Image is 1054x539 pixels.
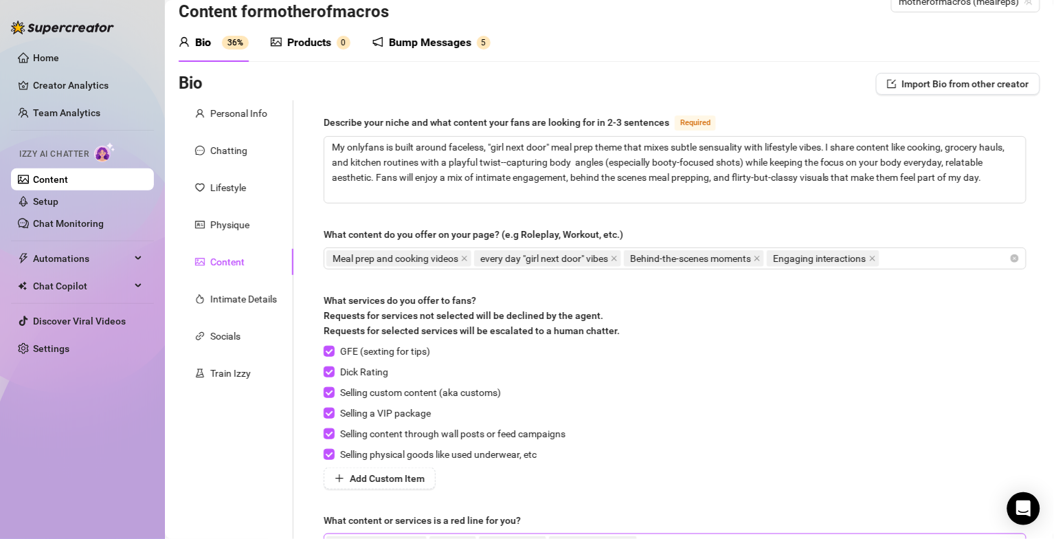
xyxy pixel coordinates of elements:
span: close-circle [1011,254,1019,263]
div: Bio [195,34,211,51]
sup: 5 [477,36,491,49]
span: heart [195,183,205,192]
a: Chat Monitoring [33,218,104,229]
span: plus [335,474,344,483]
div: Personal Info [210,106,267,121]
div: Lifestyle [210,180,246,195]
label: What content or services is a red line for you? [324,513,530,528]
div: Train Izzy [210,366,251,381]
img: logo-BBDzfeDw.svg [11,21,114,34]
span: user [179,36,190,47]
span: user [195,109,205,118]
span: message [195,146,205,155]
span: Required [675,115,716,131]
span: Selling content through wall posts or feed campaigns [335,426,571,441]
h3: Content for motherofmacros [179,1,389,23]
img: AI Chatter [94,142,115,162]
a: Settings [33,343,69,354]
a: Content [33,174,68,185]
a: Creator Analytics [33,74,143,96]
span: Dick Rating [335,364,394,379]
span: Selling a VIP package [335,406,436,421]
span: What services do you offer to fans? Requests for services not selected will be declined by the ag... [324,295,620,336]
span: Engaging interactions [767,250,879,267]
span: picture [271,36,282,47]
span: every day "girl next door" vibes [474,250,621,267]
span: notification [372,36,383,47]
span: 5 [482,38,486,47]
img: Chat Copilot [18,281,27,291]
span: experiment [195,368,205,378]
a: Discover Viral Videos [33,316,126,327]
button: Import Bio from other creator [876,73,1040,95]
span: Selling custom content (aka customs) [335,385,506,400]
span: fire [195,294,205,304]
span: Automations [33,247,131,269]
span: Add Custom Item [350,473,425,484]
div: What content do you offer on your page? (e.g Roleplay, Workout, etc.) [324,227,623,242]
span: thunderbolt [18,253,29,264]
sup: 36% [222,36,249,49]
div: Bump Messages [389,34,471,51]
span: link [195,331,205,341]
a: Team Analytics [33,107,100,118]
span: close [461,255,468,262]
span: Selling physical goods like used underwear, etc [335,447,542,462]
div: What content or services is a red line for you? [324,513,521,528]
div: Describe your niche and what content your fans are looking for in 2-3 sentences [324,115,669,130]
label: What content do you offer on your page? (e.g Roleplay, Workout, etc.) [324,227,633,242]
span: Import Bio from other creator [902,78,1029,89]
div: Socials [210,329,240,344]
span: GFE (sexting for tips) [335,344,436,359]
a: Home [33,52,59,63]
span: Meal prep and cooking videos [333,251,458,266]
span: every day "girl next door" vibes [480,251,608,266]
span: close [754,255,761,262]
div: Chatting [210,143,247,158]
span: Izzy AI Chatter [19,148,89,161]
label: Describe your niche and what content your fans are looking for in 2-3 sentences [324,114,731,131]
button: Add Custom Item [324,467,436,489]
div: Products [287,34,331,51]
h3: Bio [179,73,203,95]
span: Chat Copilot [33,275,131,297]
span: picture [195,257,205,267]
span: Behind-the-scenes moments [624,250,764,267]
span: Engaging interactions [773,251,866,266]
div: Intimate Details [210,291,277,307]
div: Physique [210,217,249,232]
span: idcard [195,220,205,230]
span: Behind-the-scenes moments [630,251,751,266]
sup: 0 [337,36,350,49]
span: close [611,255,618,262]
div: Content [210,254,245,269]
a: Setup [33,196,58,207]
span: close [869,255,876,262]
textarea: Describe your niche and what content your fans are looking for in 2-3 sentences [324,137,1026,203]
input: What content do you offer on your page? (e.g Roleplay, Workout, etc.) [882,250,885,267]
span: Meal prep and cooking videos [326,250,471,267]
div: Open Intercom Messenger [1007,492,1040,525]
span: import [887,79,897,89]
